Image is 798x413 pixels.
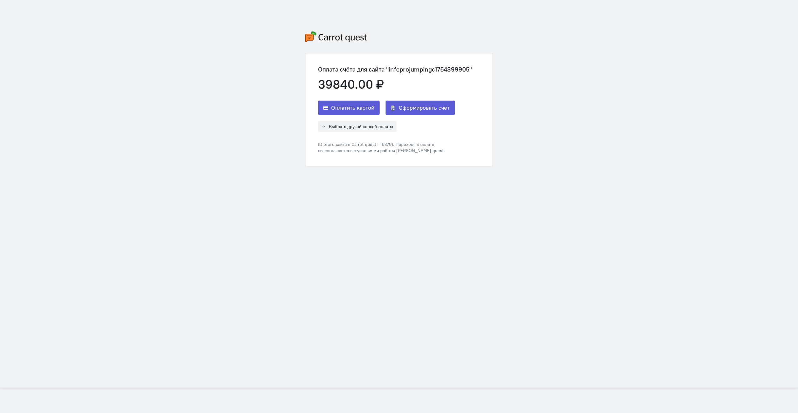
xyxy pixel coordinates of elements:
[318,141,472,154] div: ID этого сайта в Carrot quest — 68791. Переходя к оплате, вы соглашаетесь с условиями работы [PER...
[318,77,472,91] div: 39840.00 ₽
[318,121,396,132] button: Выбрать другой способ оплаты
[305,31,367,42] img: carrot-quest-logo.svg
[318,66,472,73] div: Оплата счёта для сайта "infoprojumpingc1754399905"
[399,104,450,112] span: Сформировать счёт
[386,101,455,115] button: Сформировать счёт
[331,104,374,112] span: Оплатить картой
[318,101,380,115] button: Оплатить картой
[329,124,393,129] span: Выбрать другой способ оплаты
